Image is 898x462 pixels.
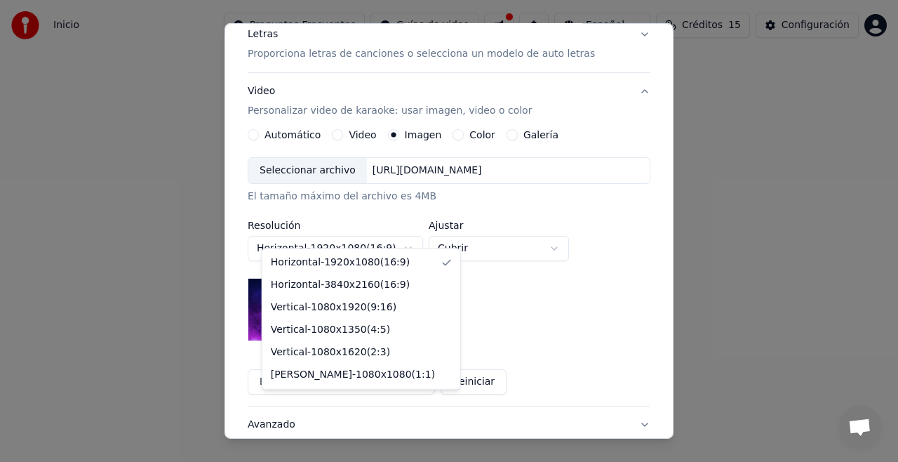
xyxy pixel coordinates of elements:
div: Horizontal - 1920 x 1080 ( 16 : 9 ) [271,256,410,270]
div: [PERSON_NAME] - 1080 x 1080 ( 1 : 1 ) [271,368,435,382]
div: Horizontal - 3840 x 2160 ( 16 : 9 ) [271,278,410,292]
div: Vertical - 1080 x 1920 ( 9 : 16 ) [271,301,396,315]
div: Vertical - 1080 x 1350 ( 4 : 5 ) [271,323,391,337]
div: Vertical - 1080 x 1620 ( 2 : 3 ) [271,345,391,359]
